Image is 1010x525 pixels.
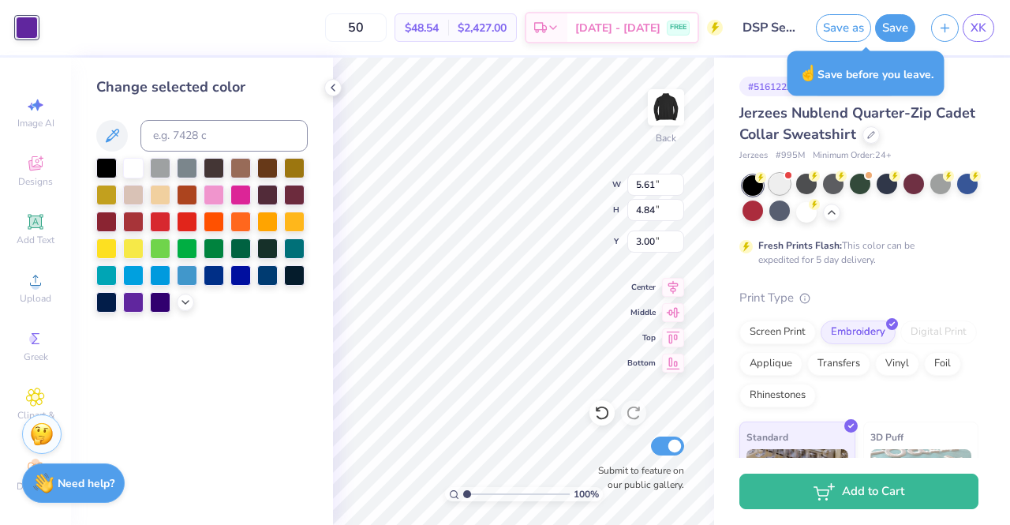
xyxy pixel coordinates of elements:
[870,429,903,445] span: 3D Puff
[739,384,816,407] div: Rhinestones
[776,149,805,163] span: # 995M
[96,77,308,98] div: Change selected color
[924,352,961,376] div: Foil
[17,234,54,246] span: Add Text
[816,14,871,42] button: Save as
[458,20,507,36] span: $2,427.00
[656,131,676,145] div: Back
[20,292,51,305] span: Upload
[739,321,816,344] div: Screen Print
[670,22,686,33] span: FREE
[739,149,768,163] span: Jerzees
[17,480,54,493] span: Decorate
[405,20,439,36] span: $48.54
[739,77,802,96] div: # 516122A
[574,487,599,501] span: 100 %
[739,352,802,376] div: Applique
[963,14,994,42] a: XK
[787,51,945,96] div: Save before you leave.
[24,351,48,363] span: Greek
[813,149,892,163] span: Minimum Order: 24 +
[875,14,915,42] button: Save
[758,239,842,252] strong: Fresh Prints Flash:
[17,117,54,129] span: Image AI
[8,409,63,434] span: Clipart & logos
[589,463,684,492] label: Submit to feature on our public gallery.
[971,19,986,37] span: XK
[627,358,656,369] span: Bottom
[58,476,114,491] strong: Need help?
[746,429,788,445] span: Standard
[627,332,656,343] span: Top
[18,175,53,188] span: Designs
[575,20,660,36] span: [DATE] - [DATE]
[807,352,870,376] div: Transfers
[900,321,977,344] div: Digital Print
[799,63,817,84] span: ☝️
[739,474,978,509] button: Add to Cart
[627,282,656,293] span: Center
[627,307,656,318] span: Middle
[739,103,975,144] span: Jerzees Nublend Quarter-Zip Cadet Collar Sweatshirt
[739,289,978,307] div: Print Type
[140,120,308,152] input: e.g. 7428 c
[650,92,682,123] img: Back
[325,13,387,42] input: – –
[821,321,896,344] div: Embroidery
[758,238,952,267] div: This color can be expedited for 5 day delivery.
[731,12,808,43] input: Untitled Design
[875,352,919,376] div: Vinyl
